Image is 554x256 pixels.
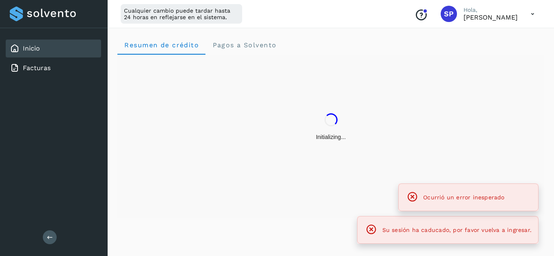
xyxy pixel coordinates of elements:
span: Ocurrió un error inesperado [423,194,504,201]
p: Hola, [464,7,518,13]
span: Pagos a Solvento [212,41,276,49]
span: Su sesión ha caducado, por favor vuelva a ingresar. [382,227,532,233]
div: Inicio [6,40,101,57]
a: Facturas [23,64,51,72]
span: Resumen de crédito [124,41,199,49]
div: Cualquier cambio puede tardar hasta 24 horas en reflejarse en el sistema. [121,4,242,24]
a: Inicio [23,44,40,52]
div: Facturas [6,59,101,77]
p: STEPHANI PORTILLO [464,13,518,21]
